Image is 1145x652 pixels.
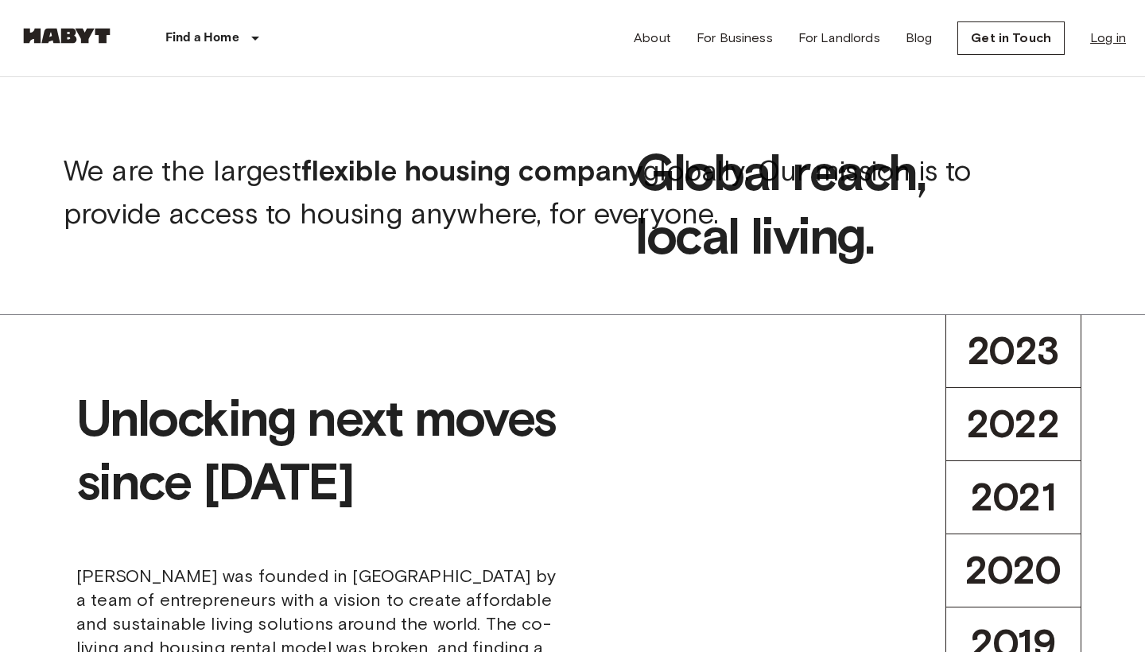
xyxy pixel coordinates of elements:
a: Log in [1090,29,1126,48]
a: About [634,29,671,48]
a: For Business [697,29,773,48]
a: For Landlords [798,29,880,48]
p: Find a Home [165,29,239,48]
a: Get in Touch [957,21,1065,55]
img: Habyt [19,28,114,44]
span: Global reach, local living. [429,49,1145,268]
a: Blog [906,29,933,48]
